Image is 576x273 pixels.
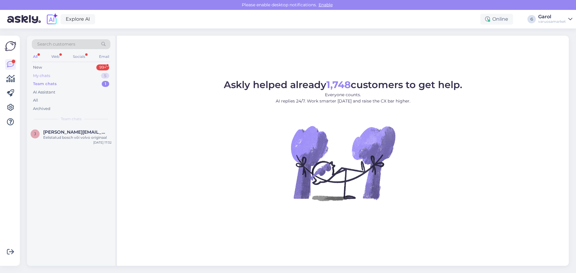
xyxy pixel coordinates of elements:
img: explore-ai [46,13,58,25]
div: Email [98,53,110,61]
p: Everyone counts. AI replies 24/7. Work smarter [DATE] and raise the CX bar higher. [224,92,462,104]
div: Team chats [33,81,57,87]
div: Socials [72,53,86,61]
span: Search customers [37,41,75,47]
img: Askly Logo [5,40,16,52]
div: 5 [101,73,109,79]
span: Askly helped already customers to get help. [224,79,462,91]
span: Enable [317,2,334,7]
div: Eelistatud bosch või volvo originaal [43,135,112,140]
b: 1,748 [326,79,351,91]
div: All [32,53,39,61]
a: Garolvaruosamarket [538,14,572,24]
span: J [34,132,36,136]
span: Jaan.jugaste@gmail.com [43,129,106,135]
div: Web [50,53,61,61]
a: Explore AI [61,14,95,24]
div: 1 [102,81,109,87]
div: varuosamarket [538,19,566,24]
div: G [527,15,536,23]
div: 99+ [96,64,109,70]
div: All [33,97,38,103]
div: AI Assistant [33,89,55,95]
div: Online [480,14,513,25]
div: My chats [33,73,50,79]
div: Archived [33,106,50,112]
div: [DATE] 17:32 [93,140,112,145]
div: Garol [538,14,566,19]
img: No Chat active [289,109,397,217]
div: New [33,64,42,70]
span: Team chats [61,116,82,122]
